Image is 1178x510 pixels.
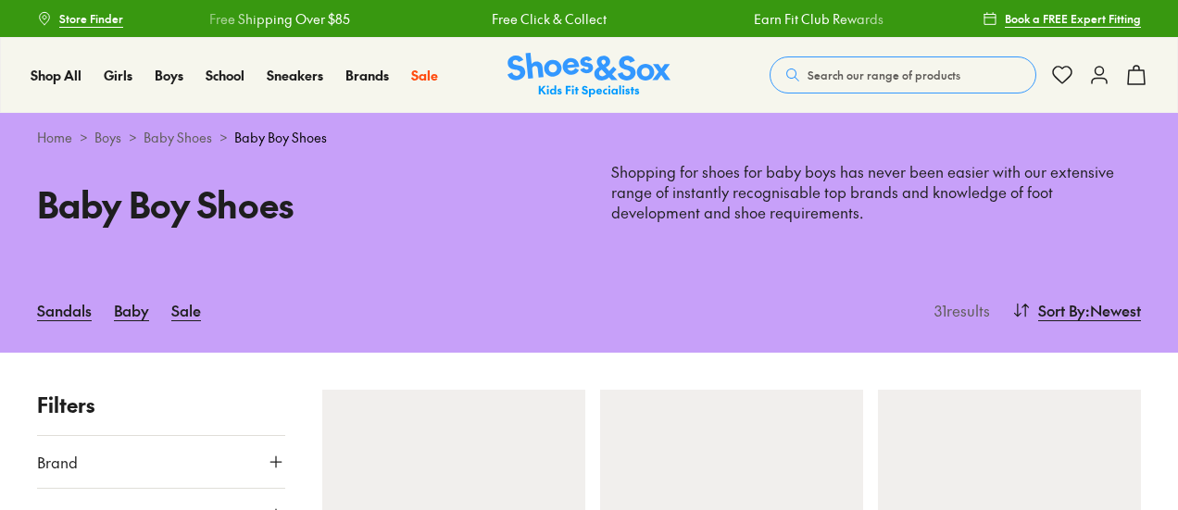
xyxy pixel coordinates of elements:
[411,66,438,85] a: Sale
[206,66,244,84] span: School
[37,436,285,488] button: Brand
[927,299,990,321] p: 31 results
[234,128,327,147] span: Baby Boy Shoes
[94,128,121,147] a: Boys
[114,290,149,330] a: Baby
[59,10,123,27] span: Store Finder
[155,66,183,85] a: Boys
[983,2,1141,35] a: Book a FREE Expert Fitting
[144,128,212,147] a: Baby Shoes
[345,66,389,85] a: Brands
[37,128,1141,147] div: > > >
[31,66,81,84] span: Shop All
[808,67,960,83] span: Search our range of products
[770,56,1036,93] button: Search our range of products
[171,290,201,330] a: Sale
[611,162,1141,223] p: Shopping for shoes for baby boys has never been easier with our extensive range of instantly reco...
[37,128,72,147] a: Home
[104,66,132,85] a: Girls
[31,66,81,85] a: Shop All
[508,53,670,98] img: SNS_Logo_Responsive.svg
[155,66,183,84] span: Boys
[1085,299,1141,321] span: : Newest
[37,390,285,420] p: Filters
[411,66,438,84] span: Sale
[345,66,389,84] span: Brands
[1012,290,1141,330] button: Sort By:Newest
[508,53,670,98] a: Shoes & Sox
[37,178,567,230] h1: Baby Boy Shoes
[37,290,92,330] a: Sandals
[1005,10,1141,27] span: Book a FREE Expert Fitting
[753,9,883,29] a: Earn Fit Club Rewards
[206,66,244,85] a: School
[267,66,323,84] span: Sneakers
[209,9,350,29] a: Free Shipping Over $85
[104,66,132,84] span: Girls
[37,451,78,473] span: Brand
[492,9,607,29] a: Free Click & Collect
[1038,299,1085,321] span: Sort By
[37,2,123,35] a: Store Finder
[267,66,323,85] a: Sneakers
